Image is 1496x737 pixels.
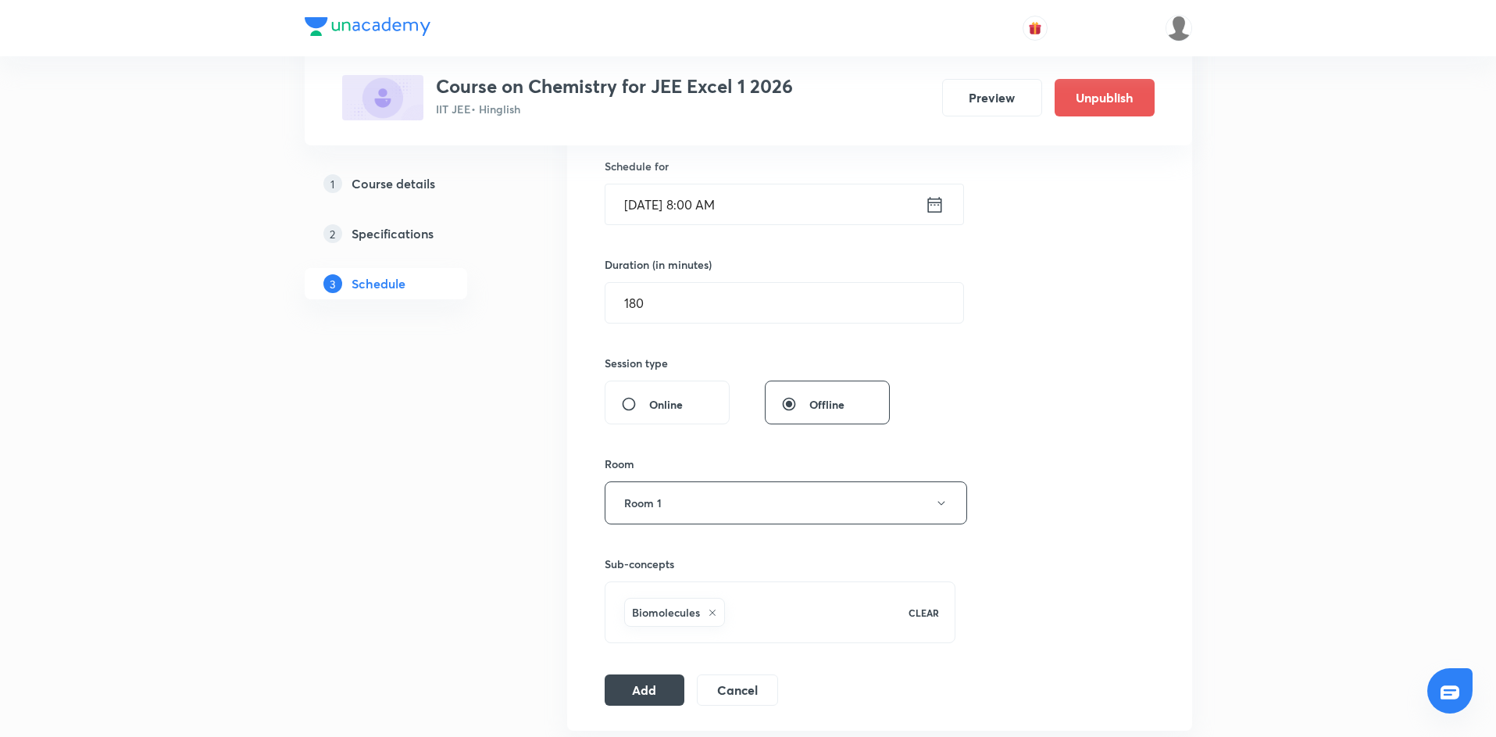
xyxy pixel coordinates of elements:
span: Online [649,396,684,413]
img: Company Logo [305,17,430,36]
p: 1 [323,174,342,193]
h3: Course on Chemistry for JEE Excel 1 2026 [436,75,793,98]
p: 2 [323,224,342,243]
button: Unpublish [1055,79,1155,116]
p: 3 [323,274,342,293]
a: Company Logo [305,17,430,40]
p: IIT JEE • Hinglish [436,101,793,117]
h5: Specifications [352,224,434,243]
button: Room 1 [605,481,967,524]
h6: Biomolecules [632,604,700,621]
img: 62C4C25C-5D29-422A-A33A-0D451F241582_plus.png [342,75,423,120]
img: avatar [1028,21,1042,35]
h6: Room [605,456,634,472]
h6: Schedule for [605,158,956,174]
button: Cancel [697,674,777,706]
h6: Sub-concepts [605,556,956,572]
h5: Schedule [352,274,405,293]
button: Preview [942,79,1042,116]
button: avatar [1023,16,1048,41]
a: 2Specifications [305,218,517,249]
p: CLEAR [909,606,939,620]
button: Add [605,674,685,706]
h6: Duration (in minutes) [605,256,712,273]
input: 180 [605,283,963,323]
a: 1Course details [305,168,517,199]
img: Huzaiff [1166,15,1192,41]
h6: Session type [605,355,668,371]
span: Offline [809,396,845,413]
h5: Course details [352,174,435,193]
